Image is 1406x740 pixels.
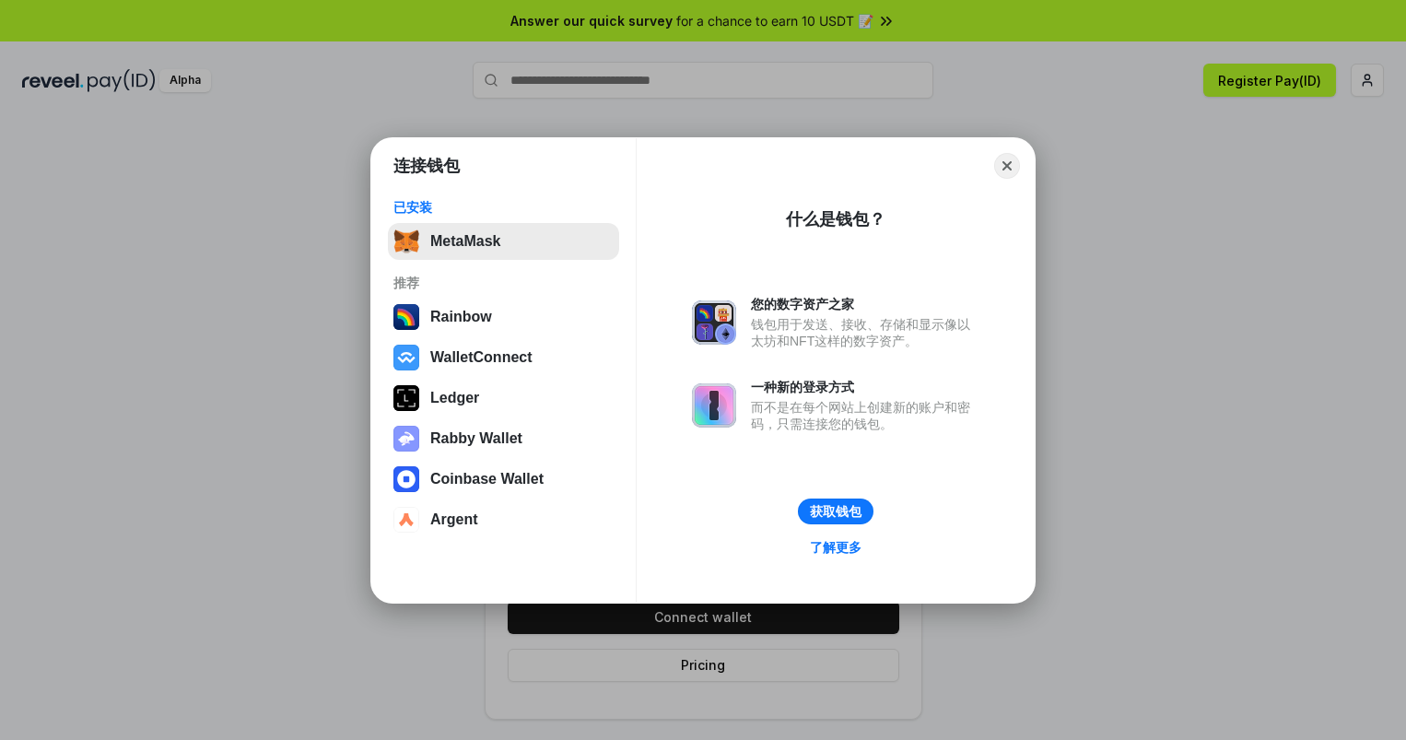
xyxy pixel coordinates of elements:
div: MetaMask [430,233,500,250]
div: 而不是在每个网站上创建新的账户和密码，只需连接您的钱包。 [751,399,979,432]
button: Ledger [388,380,619,417]
div: Ledger [430,390,479,406]
button: Close [994,153,1020,179]
img: svg+xml,%3Csvg%20width%3D%2228%22%20height%3D%2228%22%20viewBox%3D%220%200%2028%2028%22%20fill%3D... [393,466,419,492]
img: svg+xml,%3Csvg%20width%3D%2228%22%20height%3D%2228%22%20viewBox%3D%220%200%2028%2028%22%20fill%3D... [393,507,419,533]
button: MetaMask [388,223,619,260]
div: Coinbase Wallet [430,471,544,487]
div: 您的数字资产之家 [751,296,979,312]
button: Rabby Wallet [388,420,619,457]
div: WalletConnect [430,349,533,366]
button: Argent [388,501,619,538]
button: WalletConnect [388,339,619,376]
img: svg+xml,%3Csvg%20width%3D%2228%22%20height%3D%2228%22%20viewBox%3D%220%200%2028%2028%22%20fill%3D... [393,345,419,370]
button: Rainbow [388,299,619,335]
img: svg+xml,%3Csvg%20fill%3D%22none%22%20height%3D%2233%22%20viewBox%3D%220%200%2035%2033%22%20width%... [393,229,419,254]
div: 钱包用于发送、接收、存储和显示像以太坊和NFT这样的数字资产。 [751,316,979,349]
div: 一种新的登录方式 [751,379,979,395]
button: 获取钱包 [798,499,873,524]
img: svg+xml,%3Csvg%20xmlns%3D%22http%3A%2F%2Fwww.w3.org%2F2000%2Fsvg%22%20fill%3D%22none%22%20viewBox... [692,300,736,345]
img: svg+xml,%3Csvg%20xmlns%3D%22http%3A%2F%2Fwww.w3.org%2F2000%2Fsvg%22%20fill%3D%22none%22%20viewBox... [692,383,736,428]
img: svg+xml,%3Csvg%20xmlns%3D%22http%3A%2F%2Fwww.w3.org%2F2000%2Fsvg%22%20fill%3D%22none%22%20viewBox... [393,426,419,452]
div: 什么是钱包？ [786,208,885,230]
div: Rainbow [430,309,492,325]
img: svg+xml,%3Csvg%20width%3D%22120%22%20height%3D%22120%22%20viewBox%3D%220%200%20120%20120%22%20fil... [393,304,419,330]
a: 了解更多 [799,535,873,559]
div: Argent [430,511,478,528]
div: 获取钱包 [810,503,861,520]
h1: 连接钱包 [393,155,460,177]
button: Coinbase Wallet [388,461,619,498]
div: 已安装 [393,199,614,216]
div: 推荐 [393,275,614,291]
img: svg+xml,%3Csvg%20xmlns%3D%22http%3A%2F%2Fwww.w3.org%2F2000%2Fsvg%22%20width%3D%2228%22%20height%3... [393,385,419,411]
div: Rabby Wallet [430,430,522,447]
div: 了解更多 [810,539,861,556]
